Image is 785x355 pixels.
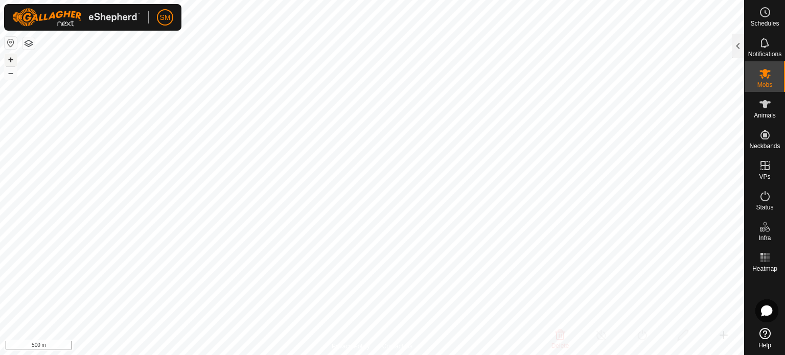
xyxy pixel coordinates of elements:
span: Mobs [757,82,772,88]
button: Reset Map [5,37,17,49]
a: Contact Us [382,342,412,351]
a: Privacy Policy [332,342,370,351]
span: Neckbands [749,143,780,149]
span: Heatmap [752,266,777,272]
img: Gallagher Logo [12,8,140,27]
a: Help [745,324,785,352]
span: Notifications [748,51,781,57]
span: VPs [759,174,770,180]
button: + [5,54,17,66]
button: – [5,67,17,79]
button: Map Layers [22,37,35,50]
span: Animals [754,112,776,119]
span: Help [758,342,771,348]
span: Infra [758,235,771,241]
span: Status [756,204,773,210]
span: Schedules [750,20,779,27]
span: SM [160,12,171,23]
